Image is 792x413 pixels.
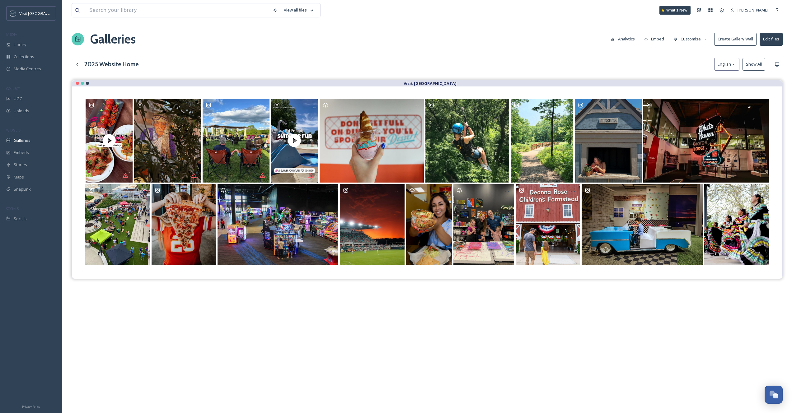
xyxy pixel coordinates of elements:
[14,186,31,192] span: SnapLink
[670,33,711,45] button: Customise
[14,150,29,155] span: Embeds
[608,33,641,45] a: Analytics
[14,66,41,72] span: Media Centres
[643,99,770,182] a: Rainy days calls for a museum visit. #visitkansas #visitop #overlandparkkansas #naturephotography...
[85,99,134,182] a: New restaurant alert! 🚨 @rajmahalkc is officially opening its doors in @prairiefireop this Saturd...
[90,30,136,49] a: Galleries
[85,184,151,265] a: 🍺✨ BEER FEST TICKET GIVEAWAY! ✨🍺 We’ve teamed up with @stranghall to give away 2 FREE TICKETS to ...
[6,206,19,211] span: SOCIALS
[202,99,270,182] a: Summer nights are feeling just right at the Arboretum! 🌿🎶 Join us Thursday, June 26, from 5-7 p.m...
[84,60,139,69] h3: 2025 Website Home
[10,10,16,16] img: c3es6xdrejuflcaqpovn.png
[281,4,317,16] a: View all files
[608,33,638,45] button: Analytics
[14,54,34,60] span: Collections
[760,33,783,45] button: Edit files
[743,58,765,71] button: Show All
[515,184,581,265] a: Starting today, @drcfarmstead is officially OPEN for the 2025 season! 🚜 Now's the perfect time to...
[19,10,68,16] span: Visit [GEOGRAPHIC_DATA]
[659,6,691,15] a: What's New
[14,42,26,48] span: Library
[765,386,783,404] button: Open Chat
[14,174,24,180] span: Maps
[6,32,17,37] span: MEDIA
[727,4,771,16] a: [PERSON_NAME]
[6,86,20,91] span: COLLECT
[14,216,27,222] span: Socials
[574,99,643,182] a: cmon, let me change your ticket home
[718,61,731,67] span: English
[14,162,27,168] span: Stories
[510,99,574,182] a: Recovery hike at the Overland Park Arboretum: Before, During, and After! #hiking #arboretum #over...
[581,184,704,265] a: Rainy days calls for a museum visit. #visitkansas #visitop #overlandparkkansas #naturephotography...
[641,33,668,45] button: Embed
[703,184,770,265] a: Margarita Wars 2025✨❤️‍🔥💃🏻 Thank you to downtownop for the invitation!! We had the best time💃🏻🤩 ➖...
[14,137,30,143] span: Galleries
[14,108,29,114] span: Uploads
[86,3,269,17] input: Search your library
[714,33,757,45] button: Create Gallery Wall
[14,96,22,102] span: UGC
[22,405,40,409] span: Privacy Policy
[22,402,40,410] a: Privacy Policy
[404,81,457,86] strong: Visit [GEOGRAPHIC_DATA]
[6,128,21,132] span: WIDGETS
[738,7,768,13] span: [PERSON_NAME]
